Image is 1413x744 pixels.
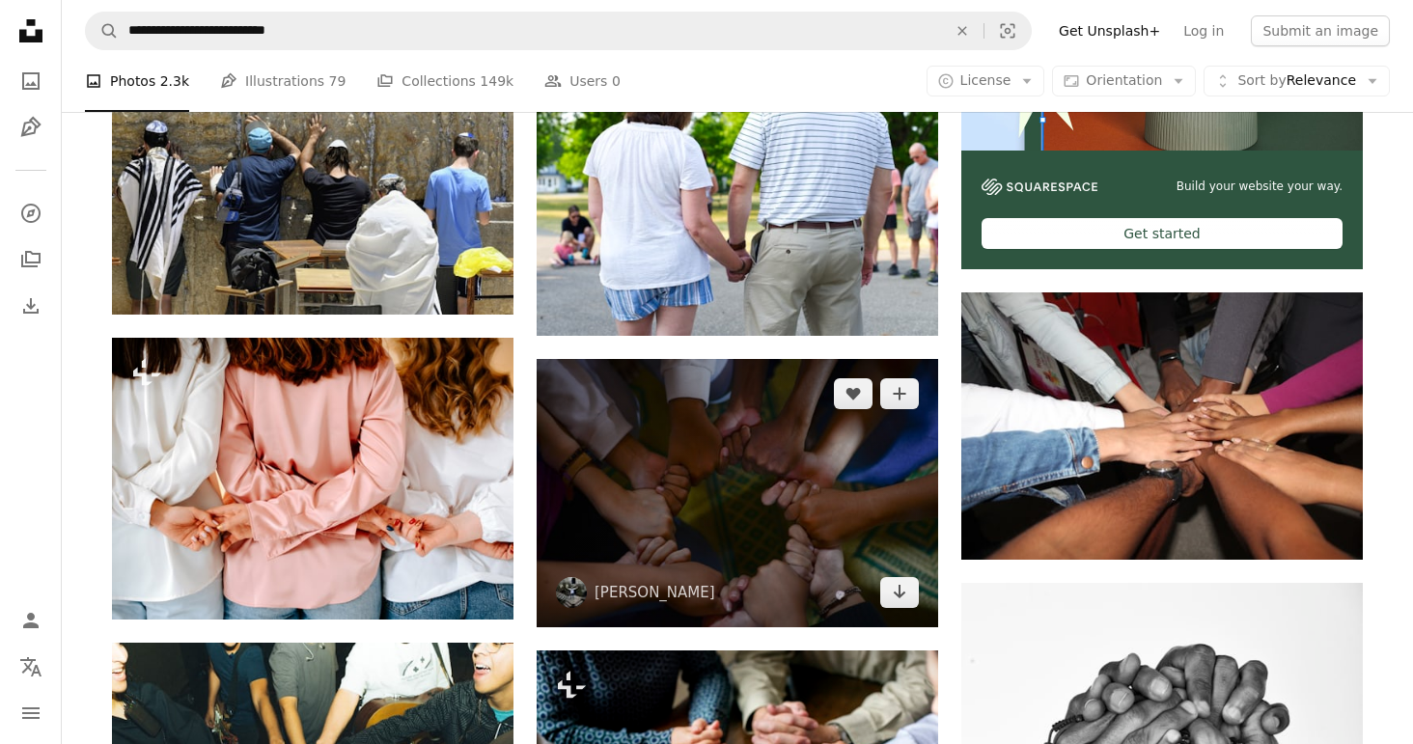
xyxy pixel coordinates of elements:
[12,108,50,147] a: Illustrations
[329,70,346,92] span: 79
[961,292,1363,560] img: person wearing silver ring and white long sleeve shirt
[480,70,513,92] span: 149k
[984,13,1031,49] button: Visual search
[1172,15,1235,46] a: Log in
[1047,15,1172,46] a: Get Unsplash+
[941,13,984,49] button: Clear
[1177,179,1343,195] span: Build your website your way.
[595,583,715,602] a: [PERSON_NAME]
[982,179,1097,195] img: file-1606177908946-d1eed1cbe4f5image
[927,66,1045,96] button: License
[112,193,513,210] a: man in black shirt and blue denim jeans sitting on brown wooden bench
[537,68,938,336] img: a man and a woman holding hands walking down a street
[982,218,1343,249] div: Get started
[1052,66,1196,96] button: Orientation
[544,50,621,112] a: Users 0
[612,70,621,92] span: 0
[960,72,1011,88] span: License
[537,359,938,627] img: man in white t-shirt holding babys hand
[12,648,50,686] button: Language
[112,469,513,486] a: a group of women standing next to each other
[376,50,513,112] a: Collections 149k
[12,12,50,54] a: Home — Unsplash
[12,287,50,325] a: Download History
[12,240,50,279] a: Collections
[12,194,50,233] a: Explore
[1251,15,1390,46] button: Submit an image
[112,89,513,315] img: man in black shirt and blue denim jeans sitting on brown wooden bench
[112,338,513,620] img: a group of women standing next to each other
[537,484,938,502] a: man in white t-shirt holding babys hand
[556,577,587,608] img: Go to Wylly Suhendra's profile
[961,417,1363,434] a: person wearing silver ring and white long sleeve shirt
[12,62,50,100] a: Photos
[880,378,919,409] button: Add to Collection
[834,378,873,409] button: Like
[220,50,346,112] a: Illustrations 79
[880,577,919,608] a: Download
[1086,72,1162,88] span: Orientation
[12,601,50,640] a: Log in / Sign up
[12,694,50,732] button: Menu
[1237,72,1286,88] span: Sort by
[1204,66,1390,96] button: Sort byRelevance
[85,12,1032,50] form: Find visuals sitewide
[1237,71,1356,91] span: Relevance
[537,193,938,210] a: a man and a woman holding hands walking down a street
[86,13,119,49] button: Search Unsplash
